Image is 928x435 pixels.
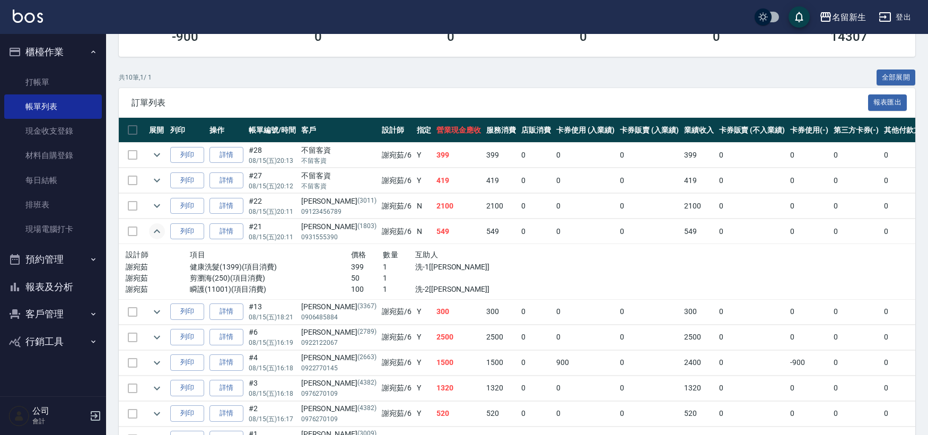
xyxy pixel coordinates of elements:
td: 0 [617,376,681,401]
td: 0 [554,168,618,193]
a: 排班表 [4,193,102,217]
div: 名留新生 [832,11,866,24]
h3: 14307 [830,29,868,44]
td: 0 [716,219,787,244]
td: Y [414,299,434,324]
button: 全部展開 [877,69,916,86]
td: 謝宛茹 /6 [379,168,414,193]
td: 300 [434,299,484,324]
button: 行銷工具 [4,328,102,355]
th: 卡券販賣 (不入業績) [716,118,787,143]
h3: 0 [447,29,454,44]
td: Y [414,168,434,193]
td: 549 [484,219,519,244]
td: 0 [519,194,554,219]
td: 399 [681,143,716,168]
td: 0 [831,401,882,426]
button: 列印 [170,223,204,240]
button: expand row [149,380,165,396]
button: expand row [149,304,165,320]
a: 詳情 [209,380,243,396]
p: 洗-2[[PERSON_NAME]] [415,284,512,295]
p: 0931555390 [301,232,377,242]
td: 0 [617,168,681,193]
button: expand row [149,406,165,422]
td: #6 [246,325,299,350]
a: 詳情 [209,147,243,163]
td: 399 [484,143,519,168]
h3: 0 [713,29,720,44]
td: 謝宛茹 /6 [379,376,414,401]
a: 現金收支登錄 [4,119,102,143]
td: Y [414,401,434,426]
a: 詳情 [209,303,243,320]
td: Y [414,350,434,375]
td: 1500 [434,350,484,375]
td: 520 [434,401,484,426]
p: (3367) [357,301,377,312]
td: 1320 [434,376,484,401]
div: [PERSON_NAME] [301,196,377,207]
td: 0 [554,401,618,426]
p: 不留客資 [301,156,377,166]
td: 0 [831,376,882,401]
a: 報表匯出 [868,97,907,107]
td: #3 [246,376,299,401]
td: 謝宛茹 /6 [379,401,414,426]
td: 520 [681,401,716,426]
th: 客戶 [299,118,379,143]
p: (1803) [357,221,377,232]
td: 419 [681,168,716,193]
td: 0 [519,350,554,375]
a: 詳情 [209,223,243,240]
td: 0 [787,401,831,426]
a: 帳單列表 [4,94,102,119]
th: 列印 [168,118,207,143]
button: 列印 [170,329,204,345]
p: 08/15 (五) 16:18 [249,389,296,398]
td: 2100 [484,194,519,219]
td: #4 [246,350,299,375]
td: 399 [434,143,484,168]
p: 08/15 (五) 20:11 [249,232,296,242]
button: 列印 [170,303,204,320]
a: 打帳單 [4,70,102,94]
a: 詳情 [209,198,243,214]
th: 指定 [414,118,434,143]
th: 設計師 [379,118,414,143]
img: Logo [13,10,43,23]
div: [PERSON_NAME] [301,378,377,389]
p: (2789) [357,327,377,338]
p: 1 [383,273,415,284]
button: expand row [149,198,165,214]
div: 不留客資 [301,145,377,156]
button: 列印 [170,172,204,189]
td: 0 [787,219,831,244]
td: 0 [831,168,882,193]
p: 謝宛茹 [126,262,190,273]
h5: 公司 [32,406,86,416]
th: 操作 [207,118,246,143]
td: 0 [787,299,831,324]
button: 列印 [170,380,204,396]
td: #28 [246,143,299,168]
td: 2500 [434,325,484,350]
td: 419 [484,168,519,193]
div: [PERSON_NAME] [301,403,377,414]
span: 互助人 [415,250,438,259]
td: 0 [519,168,554,193]
td: Y [414,376,434,401]
td: #27 [246,168,299,193]
td: 0 [831,143,882,168]
th: 第三方卡券(-) [831,118,882,143]
td: #13 [246,299,299,324]
td: 300 [681,299,716,324]
td: 0 [554,143,618,168]
td: #22 [246,194,299,219]
td: 0 [716,350,787,375]
button: expand row [149,172,165,188]
p: (3011) [357,196,377,207]
a: 詳情 [209,405,243,422]
th: 卡券使用 (入業績) [554,118,618,143]
td: 0 [831,219,882,244]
